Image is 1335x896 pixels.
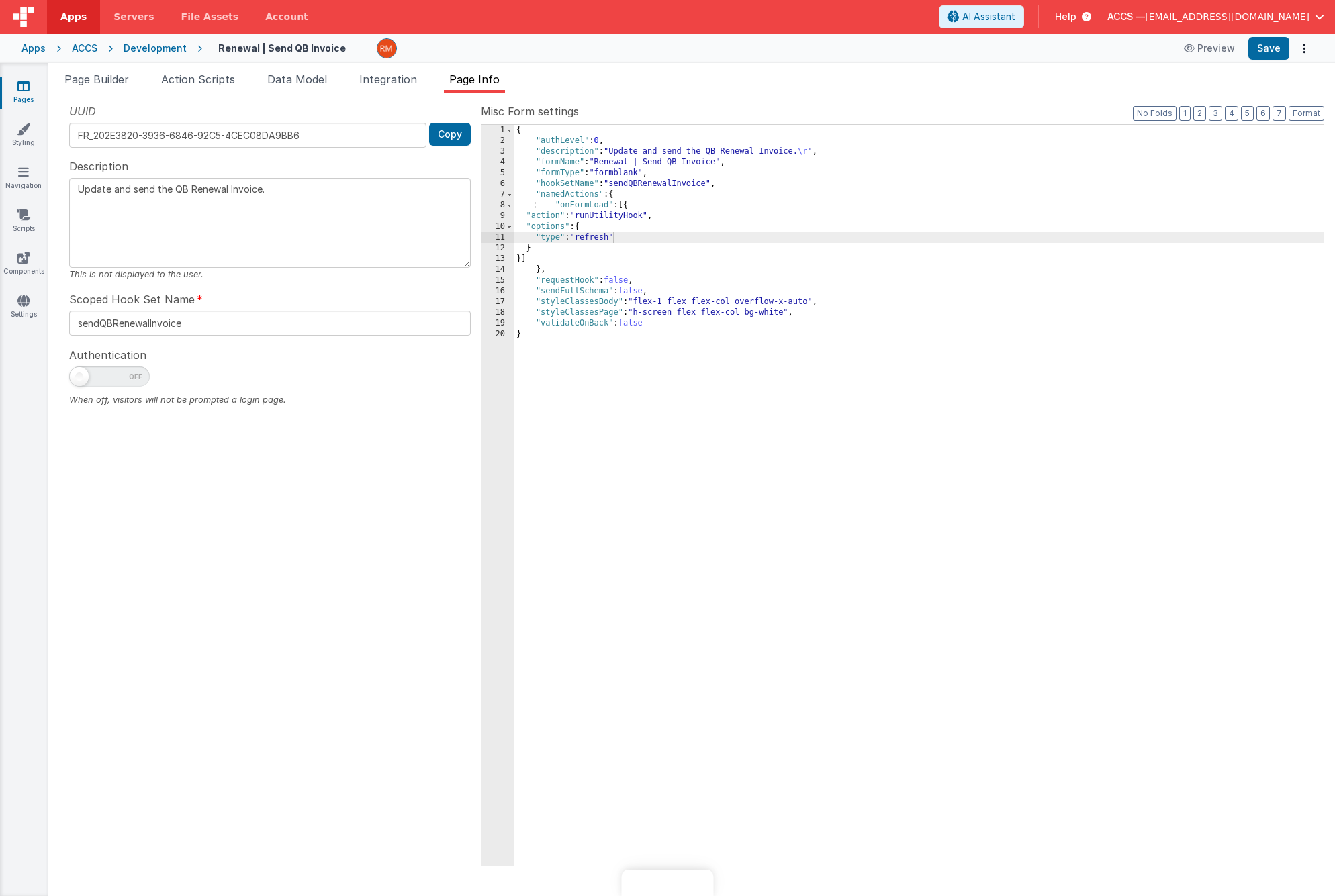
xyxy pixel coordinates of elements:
[481,264,514,275] div: 14
[359,72,417,86] span: Integration
[481,168,514,179] div: 5
[481,254,514,264] div: 13
[60,10,87,23] span: Apps
[1107,10,1324,23] button: ACCS — [EMAIL_ADDRESS][DOMAIN_NAME]
[1248,37,1289,60] button: Save
[481,200,514,211] div: 8
[1256,106,1270,121] button: 6
[481,275,514,286] div: 15
[481,189,514,200] div: 7
[1209,106,1222,121] button: 3
[939,5,1024,28] button: AI Assistant
[69,347,146,363] span: Authentication
[429,123,471,146] button: Copy
[69,103,96,119] span: UUID
[1055,10,1076,23] span: Help
[481,211,514,221] div: 9
[481,157,514,168] div: 4
[962,10,1015,23] span: AI Assistant
[1179,106,1191,121] button: 1
[1107,10,1145,23] span: ACCS —
[481,232,514,243] div: 11
[69,393,471,406] div: When off, visitors will not be prompted a login page.
[1133,106,1177,121] button: No Folds
[64,72,129,86] span: Page Builder
[481,125,514,136] div: 1
[481,146,514,157] div: 3
[377,39,396,58] img: 1e10b08f9103151d1000344c2f9be56b
[218,43,346,53] h4: Renewal | Send QB Invoice
[72,42,97,55] div: ACCS
[1193,106,1206,121] button: 2
[481,307,514,318] div: 18
[69,268,471,281] div: This is not displayed to the user.
[21,42,46,55] div: Apps
[267,72,327,86] span: Data Model
[1241,106,1254,121] button: 5
[1273,106,1286,121] button: 7
[481,329,514,340] div: 20
[481,136,514,146] div: 2
[1145,10,1309,23] span: [EMAIL_ADDRESS][DOMAIN_NAME]
[124,42,187,55] div: Development
[1176,38,1243,59] button: Preview
[69,291,195,307] span: Scoped Hook Set Name
[1295,39,1314,58] button: Options
[481,221,514,232] div: 10
[481,286,514,297] div: 16
[69,158,128,175] span: Description
[481,297,514,307] div: 17
[1225,106,1238,121] button: 4
[481,103,579,119] span: Misc Form settings
[113,10,154,23] span: Servers
[181,10,239,23] span: File Assets
[1289,106,1324,121] button: Format
[481,179,514,189] div: 6
[161,72,235,86] span: Action Scripts
[481,318,514,329] div: 19
[481,243,514,254] div: 12
[449,72,500,86] span: Page Info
